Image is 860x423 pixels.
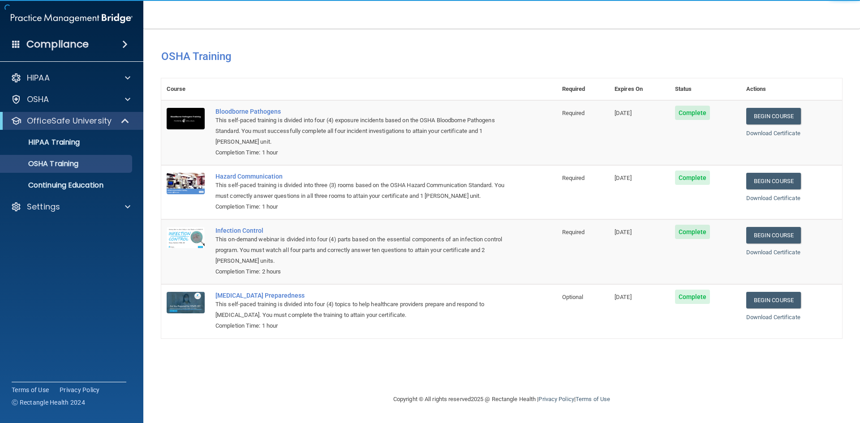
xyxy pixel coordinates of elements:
[576,396,610,402] a: Terms of Use
[746,249,800,256] a: Download Certificate
[215,147,512,158] div: Completion Time: 1 hour
[11,94,130,105] a: OSHA
[746,195,800,201] a: Download Certificate
[215,115,512,147] div: This self-paced training is divided into four (4) exposure incidents based on the OSHA Bloodborne...
[675,290,710,304] span: Complete
[746,173,801,189] a: Begin Course
[27,115,112,126] p: OfficeSafe University
[27,73,50,83] p: HIPAA
[538,396,574,402] a: Privacy Policy
[161,78,210,100] th: Course
[609,78,670,100] th: Expires On
[215,266,512,277] div: Completion Time: 2 hours
[670,78,741,100] th: Status
[215,180,512,201] div: This self-paced training is divided into three (3) rooms based on the OSHA Hazard Communication S...
[215,108,512,115] a: Bloodborne Pathogens
[675,225,710,239] span: Complete
[562,229,585,235] span: Required
[562,110,585,116] span: Required
[615,229,632,235] span: [DATE]
[675,106,710,120] span: Complete
[11,9,133,27] img: PMB logo
[338,385,665,414] div: Copyright © All rights reserved 2025 @ Rectangle Health | |
[741,78,842,100] th: Actions
[215,234,512,266] div: This on-demand webinar is divided into four (4) parts based on the essential components of an inf...
[746,130,800,137] a: Download Certificate
[11,201,130,212] a: Settings
[746,227,801,244] a: Begin Course
[6,159,78,168] p: OSHA Training
[6,138,80,147] p: HIPAA Training
[746,314,800,320] a: Download Certificate
[746,108,801,124] a: Begin Course
[27,201,60,212] p: Settings
[615,294,632,300] span: [DATE]
[675,171,710,185] span: Complete
[60,385,100,394] a: Privacy Policy
[27,94,49,105] p: OSHA
[562,294,584,300] span: Optional
[215,201,512,212] div: Completion Time: 1 hour
[557,78,609,100] th: Required
[615,110,632,116] span: [DATE]
[26,38,89,51] h4: Compliance
[12,398,85,407] span: Ⓒ Rectangle Health 2024
[562,175,585,181] span: Required
[161,50,842,63] h4: OSHA Training
[215,173,512,180] a: Hazard Communication
[11,115,130,126] a: OfficeSafe University
[11,73,130,83] a: HIPAA
[6,181,128,190] p: Continuing Education
[12,385,49,394] a: Terms of Use
[215,292,512,299] a: [MEDICAL_DATA] Preparedness
[615,175,632,181] span: [DATE]
[215,227,512,234] a: Infection Control
[746,292,801,308] a: Begin Course
[215,299,512,320] div: This self-paced training is divided into four (4) topics to help healthcare providers prepare and...
[215,320,512,331] div: Completion Time: 1 hour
